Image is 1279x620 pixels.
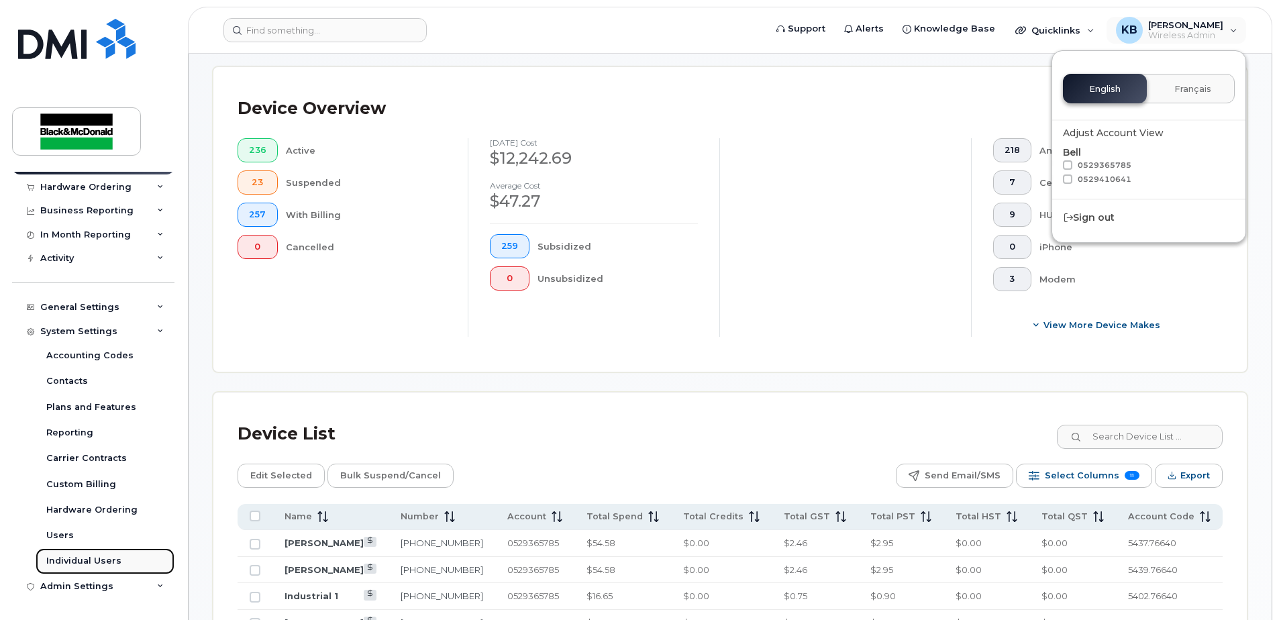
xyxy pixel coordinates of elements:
div: Kayleen Bakke [1107,17,1247,44]
a: [PERSON_NAME] [285,564,364,575]
button: 0 [238,235,278,259]
span: Total Spend [586,511,643,523]
span: KB [1121,22,1137,38]
span: 5402.76640 [1128,590,1178,601]
div: Cell Phone [1039,170,1202,195]
span: Français [1174,84,1211,95]
span: 0529410641 [1078,174,1131,184]
button: 9 [993,203,1031,227]
button: 0 [993,235,1031,259]
span: $0.00 [956,564,982,575]
a: [PHONE_NUMBER] [401,590,483,601]
span: 23 [249,177,266,188]
a: [PHONE_NUMBER] [401,537,483,548]
span: $54.58 [586,564,615,575]
span: Support [788,22,825,36]
span: Knowledge Base [914,22,995,36]
div: With Billing [286,203,447,227]
span: 0529365785 [507,590,559,601]
span: $0.75 [784,590,807,601]
span: Edit Selected [250,466,312,486]
span: $0.00 [683,537,709,548]
span: Number [401,511,439,523]
span: $2.46 [784,564,807,575]
div: Bell [1063,146,1235,188]
span: 218 [1005,145,1020,156]
span: 0529365785 [1078,160,1131,170]
button: Select Columns 11 [1016,464,1152,488]
span: Export [1180,466,1210,486]
span: $54.58 [586,537,615,548]
a: View Last Bill [364,537,376,547]
span: 0 [501,273,518,284]
div: Unsubsidized [538,266,699,291]
span: $0.00 [683,564,709,575]
div: Subsidized [538,234,699,258]
div: Sign out [1052,205,1245,230]
a: [PHONE_NUMBER] [401,564,483,575]
span: 0529365785 [507,564,559,575]
span: 259 [501,241,518,252]
span: Total Credits [683,511,744,523]
span: $16.65 [586,590,613,601]
span: Select Columns [1045,466,1119,486]
div: iPhone [1039,235,1202,259]
span: $2.95 [870,564,893,575]
div: Android [1039,138,1202,162]
span: Total QST [1041,511,1088,523]
span: Alerts [856,22,884,36]
button: 257 [238,203,278,227]
span: 5437.76640 [1128,537,1176,548]
div: Device List [238,417,336,452]
button: 3 [993,267,1031,291]
span: 0 [249,242,266,252]
span: 3 [1005,274,1020,285]
span: Total PST [870,511,915,523]
a: Alerts [835,15,893,42]
button: View More Device Makes [993,313,1201,337]
div: Modem [1039,267,1202,291]
div: Cancelled [286,235,447,259]
h4: Average cost [490,181,698,190]
button: 23 [238,170,278,195]
span: Total GST [784,511,830,523]
button: Export [1155,464,1223,488]
span: Name [285,511,312,523]
button: Send Email/SMS [896,464,1013,488]
div: Suspended [286,170,447,195]
span: 9 [1005,209,1020,220]
span: $0.00 [683,590,709,601]
a: Support [767,15,835,42]
span: 11 [1125,471,1139,480]
span: 5439.76640 [1128,564,1178,575]
span: $0.00 [956,590,982,601]
span: $2.95 [870,537,893,548]
span: $0.00 [1041,564,1068,575]
button: 259 [490,234,529,258]
input: Find something... [223,18,427,42]
h4: [DATE] cost [490,138,698,147]
span: 7 [1005,177,1020,188]
div: Device Overview [238,91,386,126]
input: Search Device List ... [1057,425,1223,449]
span: Account [507,511,546,523]
a: [PERSON_NAME] [285,537,364,548]
span: $0.90 [870,590,896,601]
span: Account Code [1128,511,1194,523]
span: Quicklinks [1031,25,1080,36]
div: $47.27 [490,190,698,213]
span: 236 [249,145,266,156]
span: $2.46 [784,537,807,548]
span: $0.00 [956,537,982,548]
span: [PERSON_NAME] [1148,19,1223,30]
div: HUB [1039,203,1202,227]
button: 218 [993,138,1031,162]
span: Bulk Suspend/Cancel [340,466,441,486]
a: View Last Bill [364,564,376,574]
div: Adjust Account View [1063,126,1235,140]
span: 0 [1005,242,1020,252]
a: View Last Bill [364,590,376,600]
button: Bulk Suspend/Cancel [327,464,454,488]
a: Industrial 1 [285,590,338,601]
span: Wireless Admin [1148,30,1223,41]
